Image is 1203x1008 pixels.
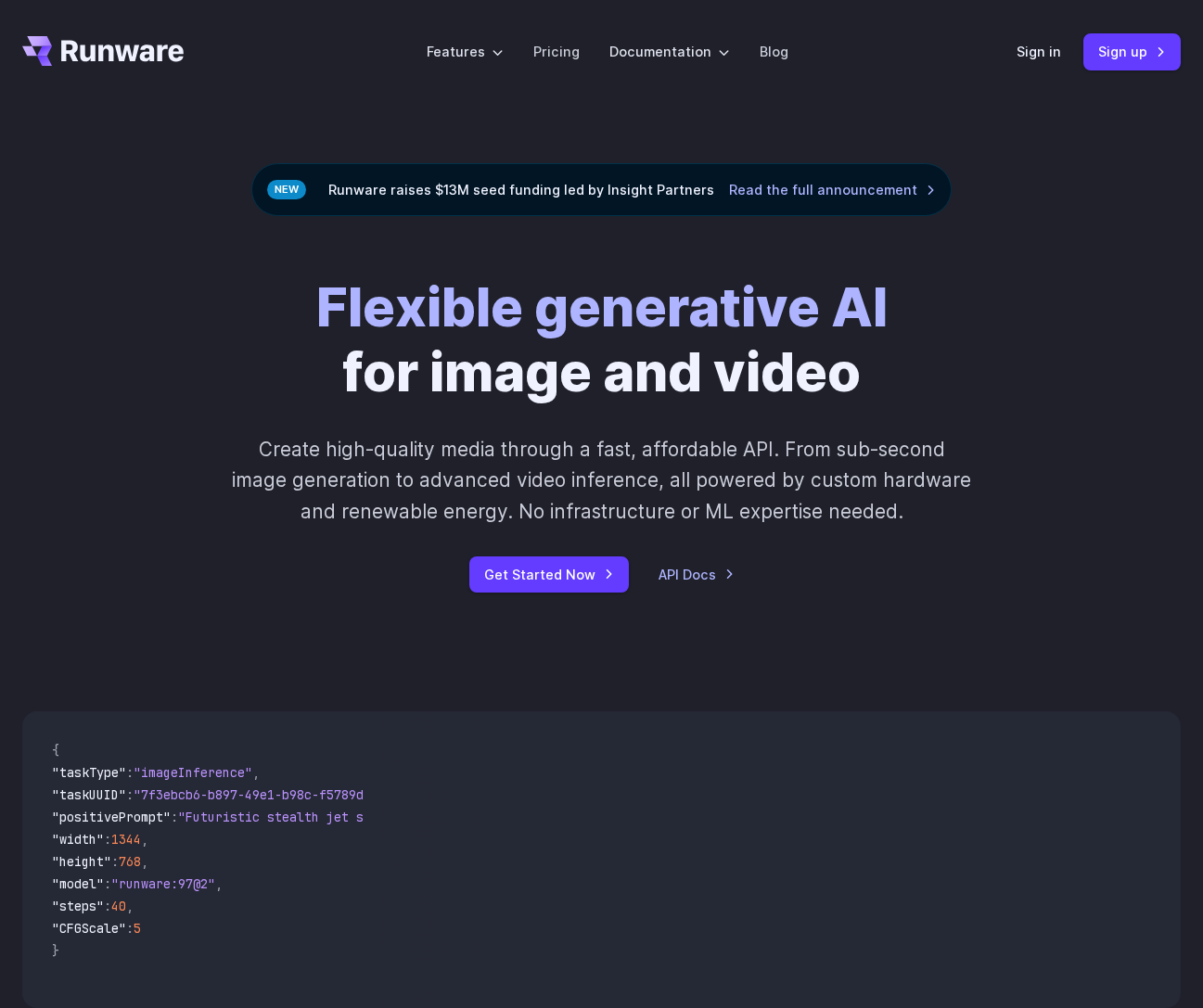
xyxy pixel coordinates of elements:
a: Sign up [1083,33,1181,70]
span: "imageInference" [134,764,252,781]
span: , [252,764,260,781]
label: Documentation [609,41,730,62]
span: "CFGScale" [52,920,126,937]
span: { [52,742,59,759]
span: , [215,875,223,892]
span: : [126,764,134,781]
label: Features [427,41,504,62]
span: : [104,831,111,848]
span: "positivePrompt" [52,809,171,825]
span: 5 [134,920,141,937]
a: Go to / [22,36,184,66]
span: , [126,898,134,914]
span: 1344 [111,831,141,848]
span: "width" [52,831,104,848]
span: "runware:97@2" [111,875,215,892]
span: 40 [111,898,126,914]
a: Read the full announcement [729,179,936,200]
a: API Docs [659,564,735,585]
span: : [104,875,111,892]
a: Sign in [1017,41,1061,62]
span: "taskType" [52,764,126,781]
span: "7f3ebcb6-b897-49e1-b98c-f5789d2d40d7" [134,786,416,803]
span: "steps" [52,898,104,914]
span: "taskUUID" [52,786,126,803]
h1: for image and video [316,275,888,404]
span: 768 [119,853,141,870]
span: "Futuristic stealth jet streaking through a neon-lit cityscape with glowing purple exhaust" [178,809,853,825]
a: Blog [760,41,788,62]
span: , [141,853,148,870]
span: "model" [52,875,104,892]
span: : [171,809,178,825]
span: "height" [52,853,111,870]
span: } [52,942,59,959]
a: Pricing [533,41,580,62]
span: , [141,831,148,848]
span: : [126,786,134,803]
span: : [104,898,111,914]
strong: Flexible generative AI [316,274,888,339]
a: Get Started Now [469,556,629,593]
span: : [126,920,134,937]
span: : [111,853,119,870]
div: Runware raises $13M seed funding led by Insight Partners [251,163,952,216]
p: Create high-quality media through a fast, affordable API. From sub-second image generation to adv... [231,434,972,527]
